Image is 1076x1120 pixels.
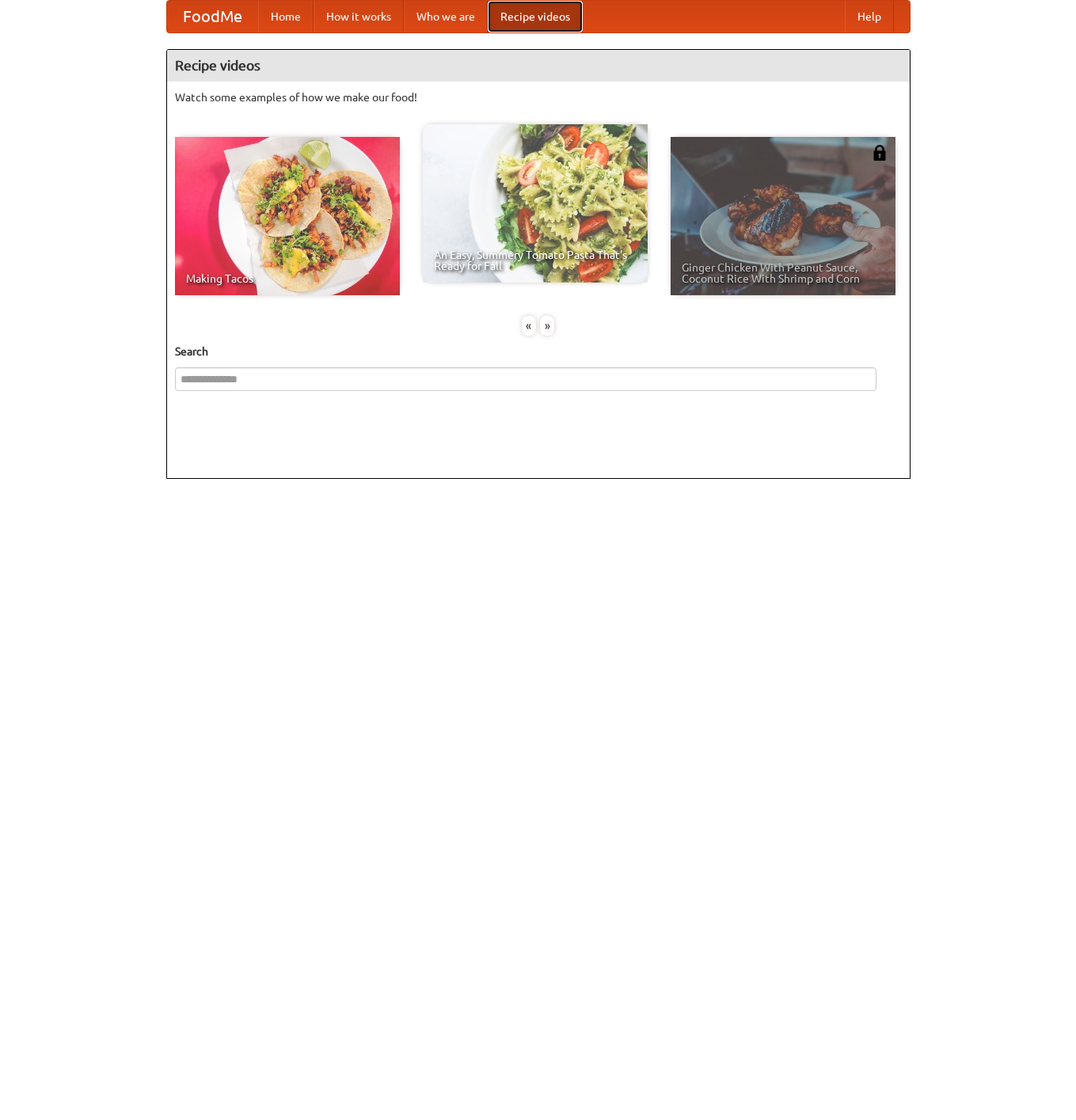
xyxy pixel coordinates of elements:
a: Help [845,1,894,32]
img: 483408.png [872,145,888,161]
a: FoodMe [167,1,258,32]
a: How it works [314,1,404,32]
a: Making Tacos [175,137,400,295]
h5: Search [175,344,902,359]
div: « [522,316,536,336]
h4: Recipe videos [167,50,910,82]
a: Recipe videos [488,1,583,32]
span: Making Tacos [186,273,389,284]
div: » [540,316,554,336]
span: An Easy, Summery Tomato Pasta That's Ready for Fall [434,249,637,271]
a: An Easy, Summery Tomato Pasta That's Ready for Fall [423,124,648,283]
p: Watch some examples of how we make our food! [175,89,902,105]
a: Home [258,1,314,32]
a: Who we are [404,1,488,32]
